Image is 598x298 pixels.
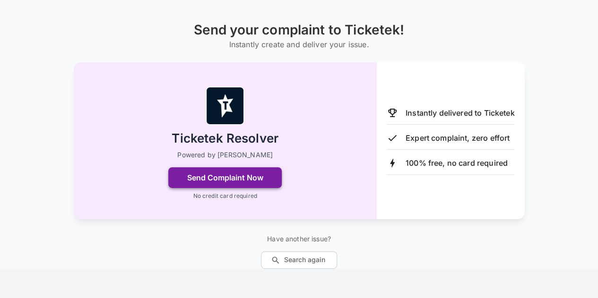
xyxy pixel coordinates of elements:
[193,192,257,200] p: No credit card required
[172,130,278,147] h2: Ticketek Resolver
[194,38,405,51] h6: Instantly create and deliver your issue.
[194,22,405,38] h1: Send your complaint to Ticketek!
[406,132,510,144] p: Expert complaint, zero effort
[406,157,508,169] p: 100% free, no card required
[261,234,337,244] p: Have another issue?
[177,150,273,160] p: Powered by [PERSON_NAME]
[206,87,244,125] img: Ticketek
[261,251,337,269] button: Search again
[168,167,282,188] button: Send Complaint Now
[406,107,515,119] p: Instantly delivered to Ticketek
